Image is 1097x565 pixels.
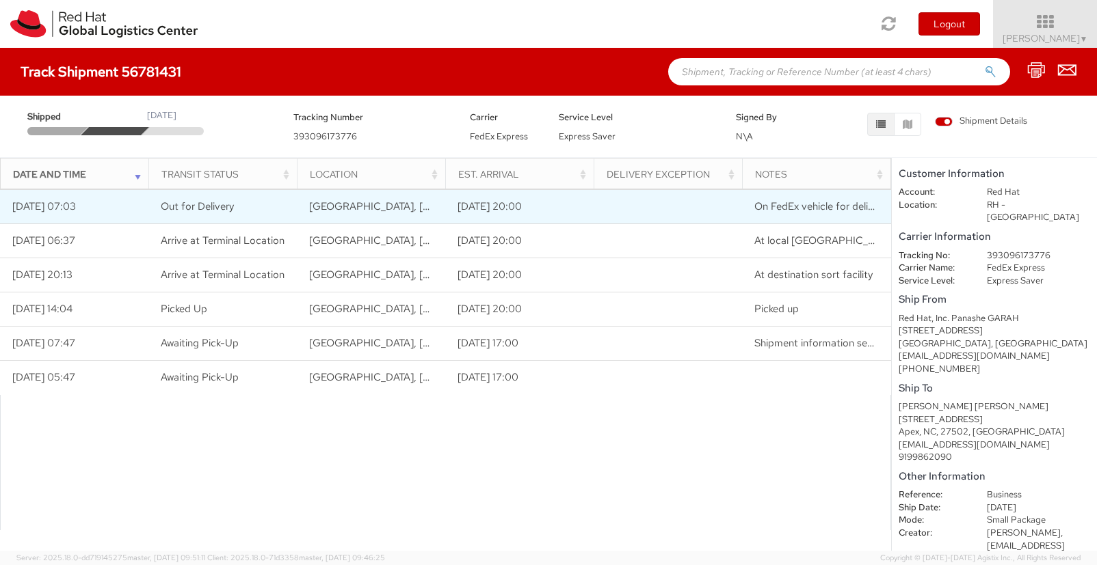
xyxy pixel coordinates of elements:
[13,167,145,181] div: Date and Time
[309,370,634,384] span: RALEIGH, NC, US
[16,553,205,562] span: Server: 2025.18.0-dd719145275
[161,302,207,316] span: Picked Up
[309,336,634,350] span: RALEIGH, NC, US
[445,327,594,361] td: [DATE] 17:00
[445,190,594,224] td: [DATE] 20:00
[293,130,357,142] span: 393096173776
[1003,32,1088,44] span: [PERSON_NAME]
[899,168,1090,180] h5: Customer Information
[147,109,176,122] div: [DATE]
[888,199,977,212] dt: Location:
[293,113,450,122] h5: Tracking Number
[559,130,616,142] span: Express Saver
[161,199,234,213] span: Out for Delivery
[888,488,977,501] dt: Reference:
[445,361,594,395] td: [DATE] 17:00
[888,186,977,199] dt: Account:
[299,553,385,562] span: master, [DATE] 09:46:25
[309,199,634,213] span: NEW HILL, NC, US
[754,199,887,213] span: On FedEx vehicle for delivery
[161,234,285,247] span: Arrive at Terminal Location
[899,363,1090,376] div: [PHONE_NUMBER]
[309,234,634,247] span: NEW HILL, NC, US
[10,10,198,38] img: rh-logistics-00dfa346123c4ec078e1.svg
[899,426,1090,439] div: Apex, NC, 27502, [GEOGRAPHIC_DATA]
[207,553,385,562] span: Client: 2025.18.0-71d3358
[899,400,1090,413] div: [PERSON_NAME] [PERSON_NAME]
[899,325,1090,337] div: [STREET_ADDRESS]
[754,302,799,316] span: Picked up
[880,553,1081,564] span: Copyright © [DATE]-[DATE] Agistix Inc., All Rights Reserved
[987,527,1063,538] span: [PERSON_NAME],
[935,115,1027,128] span: Shipment Details
[470,113,538,122] h5: Carrier
[309,268,634,281] span: RALEIGH, NC, US
[607,167,739,181] div: Delivery Exception
[888,275,977,288] dt: Service Level:
[888,501,977,514] dt: Ship Date:
[899,471,1090,482] h5: Other Information
[470,130,528,142] span: FedEx Express
[161,167,293,181] div: Transit Status
[899,451,1090,464] div: 9199862090
[458,167,590,181] div: Est. Arrival
[309,302,634,316] span: RALEIGH, NC, US
[935,115,1027,130] label: Shipment Details
[888,514,977,527] dt: Mode:
[127,553,205,562] span: master, [DATE] 09:51:11
[27,111,86,124] span: Shipped
[755,167,887,181] div: Notes
[445,258,594,292] td: [DATE] 20:00
[918,12,980,36] button: Logout
[445,292,594,327] td: [DATE] 20:00
[161,336,239,350] span: Awaiting Pick-Up
[21,64,181,79] h4: Track Shipment 56781431
[161,370,239,384] span: Awaiting Pick-Up
[754,336,921,350] span: Shipment information sent to FedEx
[888,262,977,275] dt: Carrier Name:
[899,337,1090,350] div: [GEOGRAPHIC_DATA], [GEOGRAPHIC_DATA]
[899,350,1090,363] div: [EMAIL_ADDRESS][DOMAIN_NAME]
[445,224,594,258] td: [DATE] 20:00
[736,130,753,142] span: N\A
[1080,33,1088,44] span: ▼
[754,268,873,281] span: At destination sort facility
[899,439,1090,452] div: [EMAIL_ADDRESS][DOMAIN_NAME]
[310,167,442,181] div: Location
[754,234,929,247] span: At local FedEx facility
[899,231,1090,243] h5: Carrier Information
[736,113,804,122] h5: Signed By
[668,58,1010,85] input: Shipment, Tracking or Reference Number (at least 4 chars)
[161,268,285,281] span: Arrive at Terminal Location
[899,294,1090,305] h5: Ship From
[899,413,1090,426] div: [STREET_ADDRESS]
[899,383,1090,394] h5: Ship To
[888,249,977,262] dt: Tracking No:
[888,527,977,540] dt: Creator:
[559,113,715,122] h5: Service Level
[899,312,1090,325] div: Red Hat, Inc. Panashe GARAH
